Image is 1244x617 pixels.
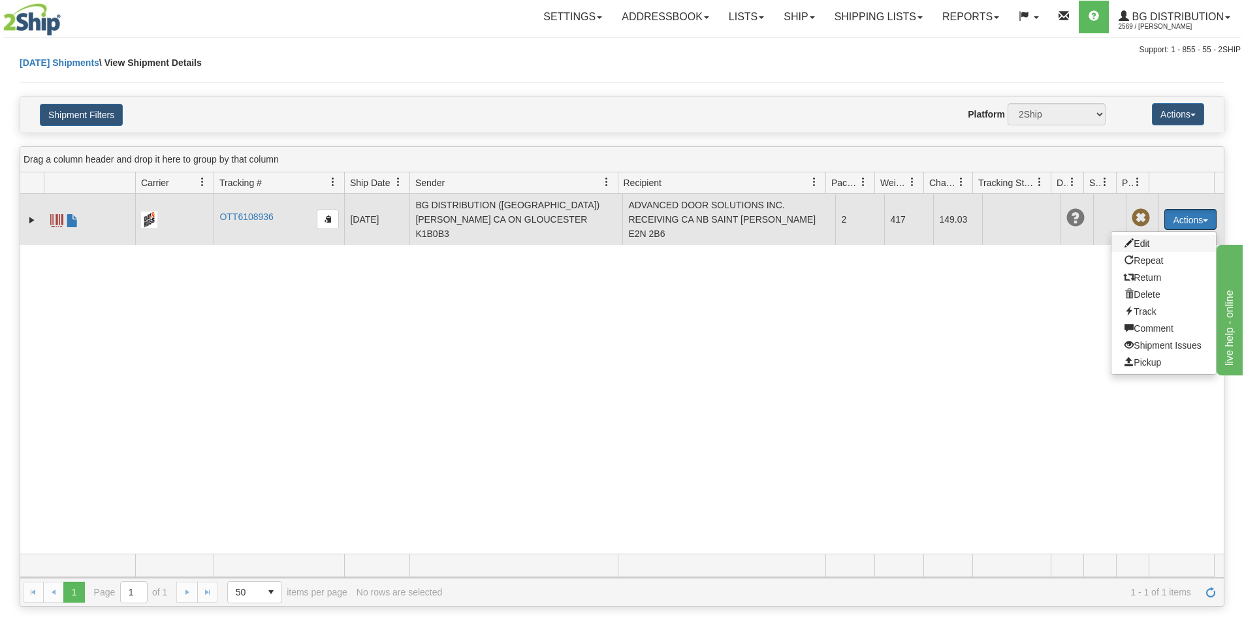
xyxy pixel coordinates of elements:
span: Page sizes drop down [227,581,282,603]
img: logo2569.jpg [3,3,61,36]
td: [DATE] [344,194,409,245]
span: Weight [880,176,908,189]
span: 1 - 1 of 1 items [451,587,1191,597]
span: items per page [227,581,347,603]
span: Tracking # [219,176,262,189]
a: Return [1111,269,1216,286]
a: Reports [933,1,1009,33]
img: 733 - Day & Ross [141,212,157,228]
a: Pickup [1111,354,1216,371]
td: 149.03 [933,194,982,245]
a: Comment [1111,320,1216,337]
a: Delete shipment [1111,286,1216,303]
input: Page 1 [121,582,147,603]
span: Ship Date [350,176,390,189]
a: Packages filter column settings [852,171,874,193]
span: \ View Shipment Details [99,57,202,68]
span: Recipient [624,176,662,189]
a: Carrier filter column settings [191,171,214,193]
a: Lists [719,1,774,33]
a: Sender filter column settings [596,171,618,193]
td: ADVANCED DOOR SOLUTIONS INC. RECEIVING CA NB SAINT [PERSON_NAME] E2N 2B6 [622,194,835,245]
td: 417 [884,194,933,245]
a: Shipment Issues filter column settings [1094,171,1116,193]
span: Charge [929,176,957,189]
label: Platform [968,108,1005,121]
td: BG DISTRIBUTION ([GEOGRAPHIC_DATA]) [PERSON_NAME] CA ON GLOUCESTER K1B0B3 [409,194,622,245]
span: Tracking Status [978,176,1035,189]
td: 2 [835,194,884,245]
span: Carrier [141,176,169,189]
a: Settings [534,1,612,33]
span: Sender [415,176,445,189]
div: grid grouping header [20,147,1224,172]
a: Track [1111,303,1216,320]
button: Actions [1152,103,1204,125]
span: Page of 1 [94,581,168,603]
a: Weight filter column settings [901,171,923,193]
div: No rows are selected [357,587,443,597]
a: [DATE] Shipments [20,57,99,68]
span: Delivery Status [1057,176,1068,189]
a: Edit [1111,235,1216,252]
a: Tracking # filter column settings [322,171,344,193]
a: OTT6108936 [219,212,274,222]
span: Pickup Status [1122,176,1133,189]
a: Addressbook [612,1,719,33]
button: Actions [1164,209,1217,230]
a: Pickup Status filter column settings [1126,171,1149,193]
a: Shipping lists [825,1,933,33]
a: BOL / CMR [66,208,79,229]
a: Repeat [1111,252,1216,269]
div: live help - online [10,8,121,24]
button: Shipment Filters [40,104,123,126]
button: Copy to clipboard [317,210,339,229]
a: Recipient filter column settings [803,171,825,193]
a: Tracking Status filter column settings [1029,171,1051,193]
a: Refresh [1200,582,1221,603]
span: Unknown [1066,209,1085,227]
a: Charge filter column settings [950,171,972,193]
a: Expand [25,214,39,227]
a: BG Distribution 2569 / [PERSON_NAME] [1109,1,1240,33]
span: Shipment Issues [1089,176,1100,189]
span: Packages [831,176,859,189]
span: Page 1 [63,582,84,603]
a: Ship Date filter column settings [387,171,409,193]
iframe: chat widget [1214,242,1243,375]
span: BG Distribution [1129,11,1224,22]
span: Pickup Not Assigned [1132,209,1150,227]
a: Delivery Status filter column settings [1061,171,1083,193]
span: 2569 / [PERSON_NAME] [1119,20,1217,33]
span: 50 [236,586,253,599]
a: Shipment Issues [1111,337,1216,354]
span: select [261,582,281,603]
a: Ship [774,1,824,33]
div: Support: 1 - 855 - 55 - 2SHIP [3,44,1241,55]
a: Label [50,208,63,229]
